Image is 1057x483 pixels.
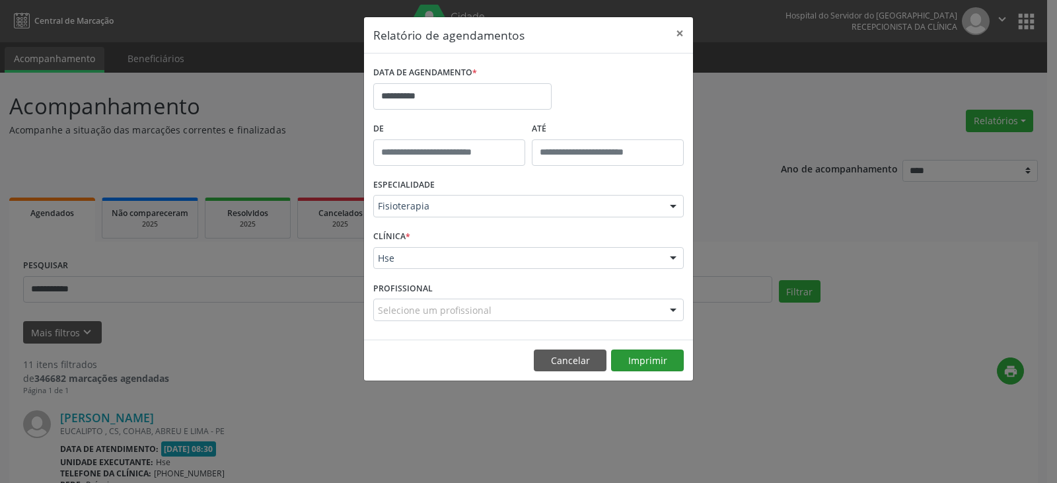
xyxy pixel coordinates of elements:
[534,350,606,372] button: Cancelar
[378,303,492,317] span: Selecione um profissional
[378,200,657,213] span: Fisioterapia
[373,227,410,247] label: CLÍNICA
[373,63,477,83] label: DATA DE AGENDAMENTO
[373,119,525,139] label: De
[373,278,433,299] label: PROFISSIONAL
[667,17,693,50] button: Close
[611,350,684,372] button: Imprimir
[373,175,435,196] label: ESPECIALIDADE
[373,26,525,44] h5: Relatório de agendamentos
[532,119,684,139] label: ATÉ
[378,252,657,265] span: Hse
